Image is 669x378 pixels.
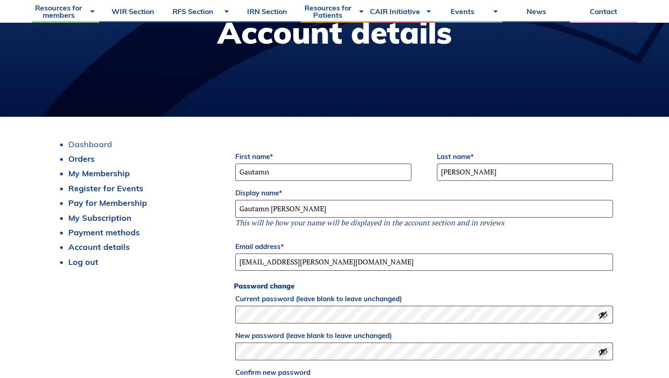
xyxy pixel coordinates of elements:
[235,292,613,306] label: Current password (leave blank to leave unchanged)
[68,257,98,267] a: Log out
[437,150,613,164] label: Last name
[235,186,613,200] label: Display name
[68,139,112,149] a: Dashboard
[68,168,130,179] a: My Membership
[235,329,613,343] label: New password (leave blank to leave unchanged)
[68,154,95,164] a: Orders
[68,213,132,223] a: My Subscription
[68,198,147,208] a: Pay for Membership
[235,218,504,228] em: This will be how your name will be displayed in the account section and in reviews
[598,347,608,357] button: Show password
[235,240,613,254] label: Email address
[235,150,411,164] label: First name
[68,183,143,194] a: Register for Events
[218,17,452,48] h1: Account details
[68,227,140,238] a: Payment methods
[234,281,294,291] legend: Password change
[598,310,608,320] button: Show password
[68,242,130,252] a: Account details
